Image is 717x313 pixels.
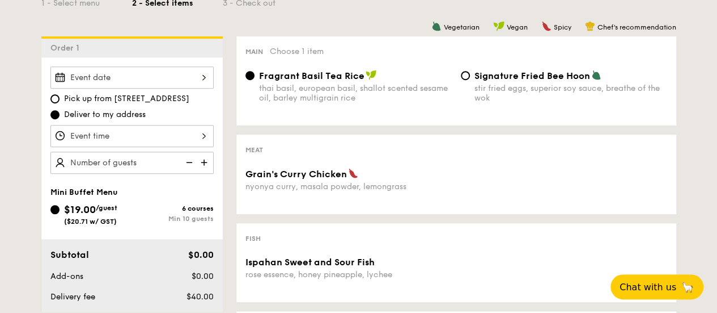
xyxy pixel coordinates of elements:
span: $0.00 [191,272,213,281]
img: icon-chef-hat.a58ddaea.svg [585,21,595,31]
div: rose essence, honey pineapple, lychee [245,270,452,279]
span: Chat with us [620,282,676,293]
button: Chat with us🦙 [610,274,703,299]
span: Deliver to my address [64,109,146,120]
span: Ispahan Sweet and Sour Fish [245,257,375,268]
div: Min 10 guests [132,215,214,223]
span: Pick up from [STREET_ADDRESS] [64,93,189,105]
input: Event time [50,125,214,147]
span: Spicy [554,23,571,31]
span: Fish [245,235,261,243]
span: Vegan [507,23,528,31]
span: Subtotal [50,249,89,260]
span: Grain's Curry Chicken [245,169,347,180]
input: Event date [50,66,214,89]
img: icon-spicy.37a8142b.svg [541,21,551,31]
img: icon-vegetarian.fe4039eb.svg [431,21,442,31]
span: Signature Fried Bee Hoon [474,70,590,81]
span: $0.00 [188,249,213,260]
img: icon-vegan.f8ff3823.svg [493,21,504,31]
div: nyonya curry, masala powder, lemongrass [245,182,452,191]
input: Signature Fried Bee Hoonstir fried eggs, superior soy sauce, breathe of the wok [461,71,470,80]
span: $40.00 [186,292,213,302]
span: Choose 1 item [270,47,324,56]
div: thai basil, european basil, shallot scented sesame oil, barley multigrain rice [259,84,452,103]
img: icon-spicy.37a8142b.svg [348,168,358,178]
input: Fragrant Basil Tea Ricethai basil, european basil, shallot scented sesame oil, barley multigrain ... [245,71,254,80]
span: Chef's recommendation [597,23,676,31]
span: $19.00 [64,203,96,216]
span: Mini Buffet Menu [50,187,118,197]
img: icon-vegetarian.fe4039eb.svg [591,70,601,80]
input: Deliver to my address [50,110,60,119]
span: Order 1 [50,43,84,53]
div: 6 courses [132,205,214,212]
input: Pick up from [STREET_ADDRESS] [50,94,60,103]
span: Vegetarian [444,23,480,31]
span: 🦙 [681,281,694,294]
span: ($20.71 w/ GST) [64,218,117,226]
span: Main [245,48,263,56]
span: Fragrant Basil Tea Rice [259,70,364,81]
span: Delivery fee [50,292,95,302]
div: stir fried eggs, superior soy sauce, breathe of the wok [474,84,667,103]
img: icon-add.58712e84.svg [197,152,214,173]
span: /guest [96,204,117,212]
span: Add-ons [50,272,83,281]
input: $19.00/guest($20.71 w/ GST)6 coursesMin 10 guests [50,205,60,214]
img: icon-reduce.1d2dbef1.svg [180,152,197,173]
input: Number of guests [50,152,214,174]
img: icon-vegan.f8ff3823.svg [366,70,377,80]
span: Meat [245,146,263,154]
